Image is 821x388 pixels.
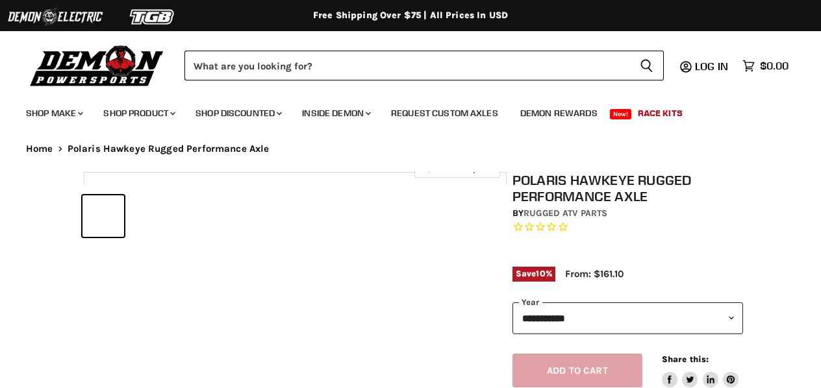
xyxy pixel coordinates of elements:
[695,60,728,73] span: Log in
[610,109,632,119] span: New!
[82,195,124,237] button: Polaris Hawkeye Rugged Performance Axle thumbnail
[26,42,168,88] img: Demon Powersports
[104,5,201,29] img: TGB Logo 2
[512,206,743,221] div: by
[628,100,692,127] a: Race Kits
[381,100,508,127] a: Request Custom Axles
[512,172,743,204] h1: Polaris Hawkeye Rugged Performance Axle
[68,143,270,154] span: Polaris Hawkeye Rugged Performance Axle
[736,56,795,75] a: $0.00
[512,267,555,281] span: Save %
[512,302,743,334] select: year
[760,60,789,72] span: $0.00
[292,100,379,127] a: Inside Demon
[524,208,607,219] a: Rugged ATV Parts
[511,100,607,127] a: Demon Rewards
[16,100,91,127] a: Shop Make
[689,60,736,72] a: Log in
[536,269,545,278] span: 10
[6,5,104,29] img: Demon Electric Logo 2
[128,195,170,237] button: Polaris Hawkeye Rugged Performance Axle thumbnail
[662,354,739,388] aside: Share this:
[184,51,629,80] input: Search
[184,51,664,80] form: Product
[421,164,493,173] span: Click to expand
[662,354,709,364] span: Share this:
[565,268,624,280] span: From: $161.10
[512,221,743,234] span: Rated 0.0 out of 5 stars 0 reviews
[94,100,183,127] a: Shop Product
[26,143,53,154] a: Home
[629,51,664,80] button: Search
[16,95,785,127] ul: Main menu
[186,100,290,127] a: Shop Discounted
